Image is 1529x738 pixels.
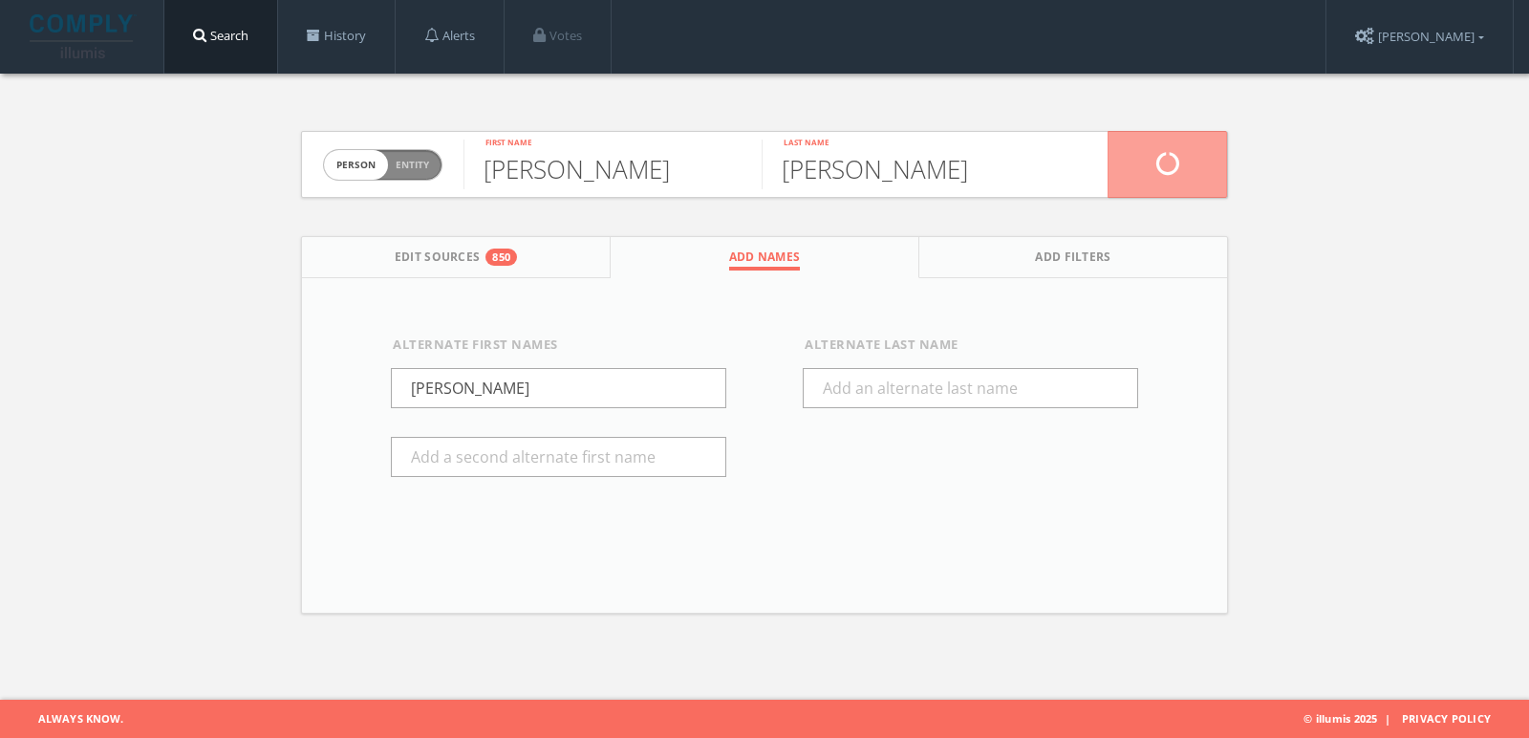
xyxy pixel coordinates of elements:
button: Add Names [611,237,919,278]
input: Add an alternate first name [391,368,726,408]
span: Add Filters [1035,249,1111,271]
span: Add Names [729,249,801,271]
button: Edit Sources850 [302,237,611,278]
span: Always Know. [14,700,123,738]
span: Edit Sources [395,249,481,271]
div: 850 [485,249,517,266]
a: Privacy Policy [1402,711,1491,726]
span: Entity [396,158,429,172]
span: | [1377,711,1398,726]
div: Alternate First Names [393,336,726,355]
div: Alternate Last Name [805,336,1138,355]
button: Add Filters [919,237,1227,278]
span: person [324,150,388,180]
span: © illumis 2025 [1303,700,1515,738]
img: illumis [30,14,137,58]
input: Add an alternate last name [803,368,1138,408]
input: Add a second alternate first name [391,437,726,477]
